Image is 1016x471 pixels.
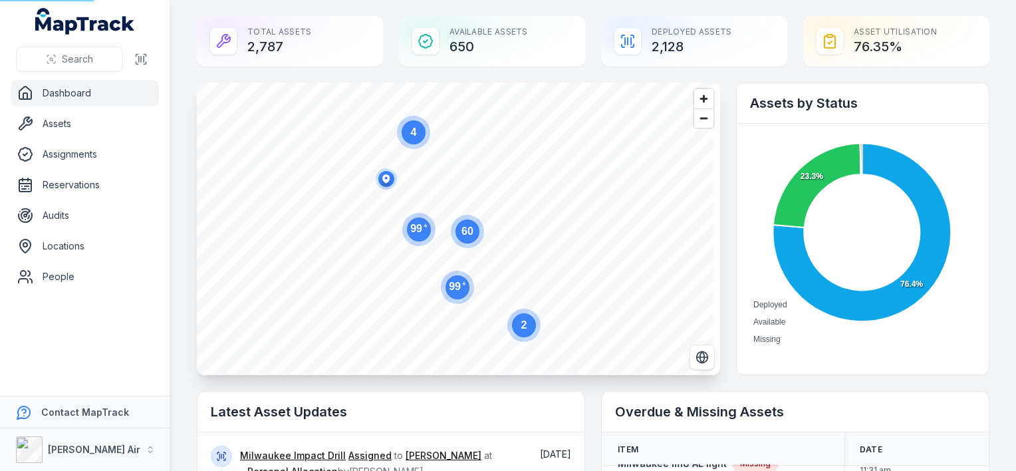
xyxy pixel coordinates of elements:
[62,53,93,66] span: Search
[48,444,140,455] strong: [PERSON_NAME] Air
[615,402,975,421] h2: Overdue & Missing Assets
[348,449,392,462] a: Assigned
[694,108,713,128] button: Zoom out
[410,222,428,234] text: 99
[41,406,129,418] strong: Contact MapTrack
[406,449,481,462] a: [PERSON_NAME]
[618,444,638,455] span: Item
[197,82,713,375] canvas: Map
[521,319,527,331] text: 2
[449,280,466,292] text: 99
[35,8,135,35] a: MapTrack
[11,202,159,229] a: Audits
[753,300,787,309] span: Deployed
[11,172,159,198] a: Reservations
[462,280,466,287] tspan: +
[11,233,159,259] a: Locations
[540,448,571,460] span: [DATE]
[690,345,715,370] button: Switch to Satellite View
[461,226,473,237] text: 60
[11,263,159,290] a: People
[753,317,785,327] span: Available
[16,47,123,72] button: Search
[411,126,417,138] text: 4
[540,448,571,460] time: 20/08/2025, 2:22:24 pm
[11,80,159,106] a: Dashboard
[750,94,975,112] h2: Assets by Status
[424,222,428,230] tspan: +
[694,89,713,108] button: Zoom in
[240,449,346,462] a: Milwaukee Impact Drill
[753,335,781,344] span: Missing
[211,402,571,421] h2: Latest Asset Updates
[11,141,159,168] a: Assignments
[860,444,882,455] span: Date
[11,110,159,137] a: Assets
